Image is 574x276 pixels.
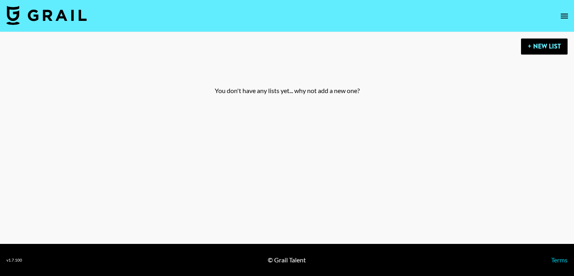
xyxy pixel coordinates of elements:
img: Grail Talent [6,6,87,25]
button: open drawer [556,8,572,24]
div: © Grail Talent [268,256,306,264]
div: v 1.7.100 [6,258,22,263]
a: Terms [551,256,568,264]
button: + New List [521,39,568,55]
div: You don't have any lists yet... why not add a new one? [6,61,568,120]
